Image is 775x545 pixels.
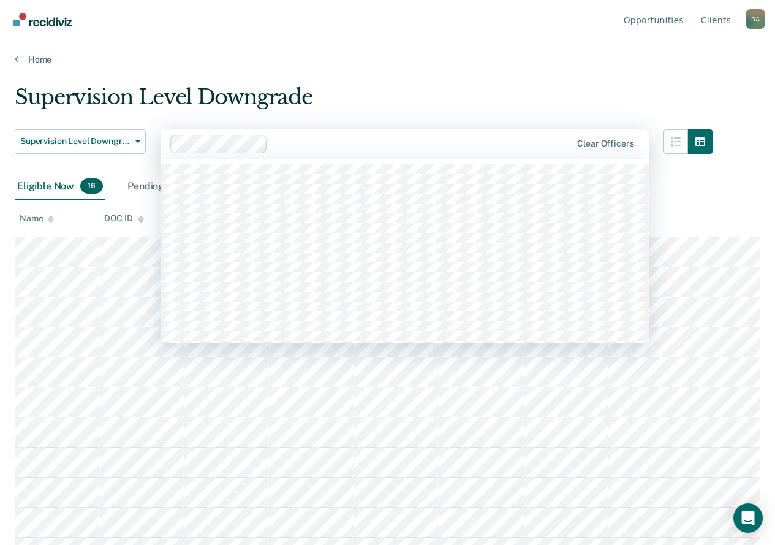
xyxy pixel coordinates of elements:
[13,13,72,26] img: Recidiviz
[577,139,633,149] div: Clear officers
[15,54,760,65] a: Home
[80,178,103,194] span: 16
[746,9,765,29] button: Profile dropdown button
[20,213,54,224] div: Name
[20,136,130,147] span: Supervision Level Downgrade
[15,129,146,154] button: Supervision Level Downgrade
[746,9,765,29] div: D A
[15,173,105,200] div: Eligible Now16
[125,173,236,200] div: Pending Eligibility0
[733,503,763,533] div: Open Intercom Messenger
[104,213,143,224] div: DOC ID
[15,85,713,120] div: Supervision Level Downgrade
